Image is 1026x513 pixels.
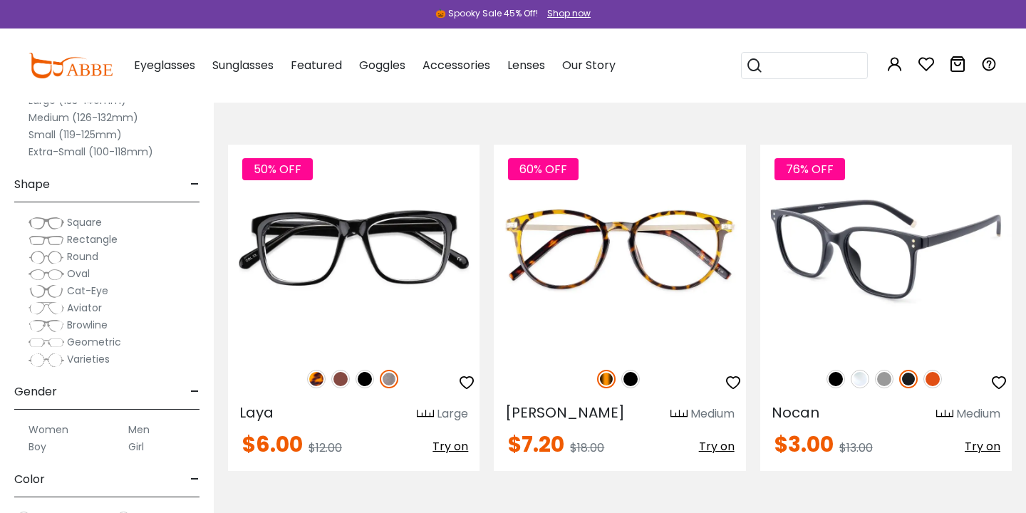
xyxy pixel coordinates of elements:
span: Color [14,462,45,497]
img: Round.png [28,250,64,264]
span: [PERSON_NAME] [505,403,625,423]
img: Oval.png [28,267,64,281]
div: Large [437,405,468,423]
img: Black [356,370,374,388]
div: Medium [956,405,1000,423]
span: Featured [291,57,342,73]
span: 76% OFF [774,158,845,180]
span: Try on [965,438,1000,455]
span: Geometric [67,335,121,349]
img: size ruler [670,409,688,420]
img: Square.png [28,216,64,230]
span: $12.00 [309,440,342,456]
img: Leopard [307,370,326,388]
label: Women [28,421,68,438]
span: Our Story [562,57,616,73]
button: Try on [699,434,735,460]
div: 🎃 Spooky Sale 45% Off! [435,7,538,20]
span: Lenses [507,57,545,73]
span: Eyeglasses [134,57,195,73]
span: Try on [432,438,468,455]
span: Try on [699,438,735,455]
img: Browline.png [28,318,64,333]
img: Tortoise [597,370,616,388]
span: $3.00 [774,429,834,460]
img: Gun [380,370,398,388]
span: Sunglasses [212,57,274,73]
span: Oval [67,266,90,281]
img: Rectangle.png [28,233,64,247]
span: Gender [14,375,57,409]
span: Browline [67,318,108,332]
label: Girl [128,438,144,455]
div: Medium [690,405,735,423]
img: size ruler [417,409,434,420]
div: Shop now [547,7,591,20]
img: Brown [331,370,350,388]
span: $13.00 [839,440,873,456]
img: Clear [851,370,869,388]
span: Nocan [772,403,819,423]
img: Tortoise Callie - Combination ,Universal Bridge Fit [494,145,745,354]
span: Accessories [423,57,490,73]
a: Shop now [540,7,591,19]
img: Gun Laya - Plastic ,Universal Bridge Fit [228,145,480,354]
img: Matte Black [899,370,918,388]
label: Extra-Small (100-118mm) [28,143,153,160]
label: Small (119-125mm) [28,126,122,143]
img: size ruler [936,409,953,420]
span: $7.20 [508,429,564,460]
img: Varieties.png [28,353,64,368]
span: - [190,462,199,497]
span: 60% OFF [508,158,579,180]
span: Goggles [359,57,405,73]
span: Aviator [67,301,102,315]
img: Aviator.png [28,301,64,316]
span: Shape [14,167,50,202]
img: Gray [875,370,893,388]
span: $6.00 [242,429,303,460]
label: Boy [28,438,46,455]
img: Black [826,370,845,388]
img: Geometric.png [28,336,64,350]
button: Try on [965,434,1000,460]
img: Cat-Eye.png [28,284,64,299]
span: 50% OFF [242,158,313,180]
span: $18.00 [570,440,604,456]
img: Orange [923,370,942,388]
img: Black [621,370,640,388]
span: - [190,375,199,409]
span: Rectangle [67,232,118,247]
button: Try on [432,434,468,460]
span: Round [67,249,98,264]
label: Medium (126-132mm) [28,109,138,126]
span: Cat-Eye [67,284,108,298]
img: Matte-black Nocan - TR ,Universal Bridge Fit [760,145,1012,354]
label: Men [128,421,150,438]
span: - [190,167,199,202]
span: Laya [239,403,274,423]
img: abbeglasses.com [28,53,113,78]
span: Square [67,215,102,229]
span: Varieties [67,352,110,366]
